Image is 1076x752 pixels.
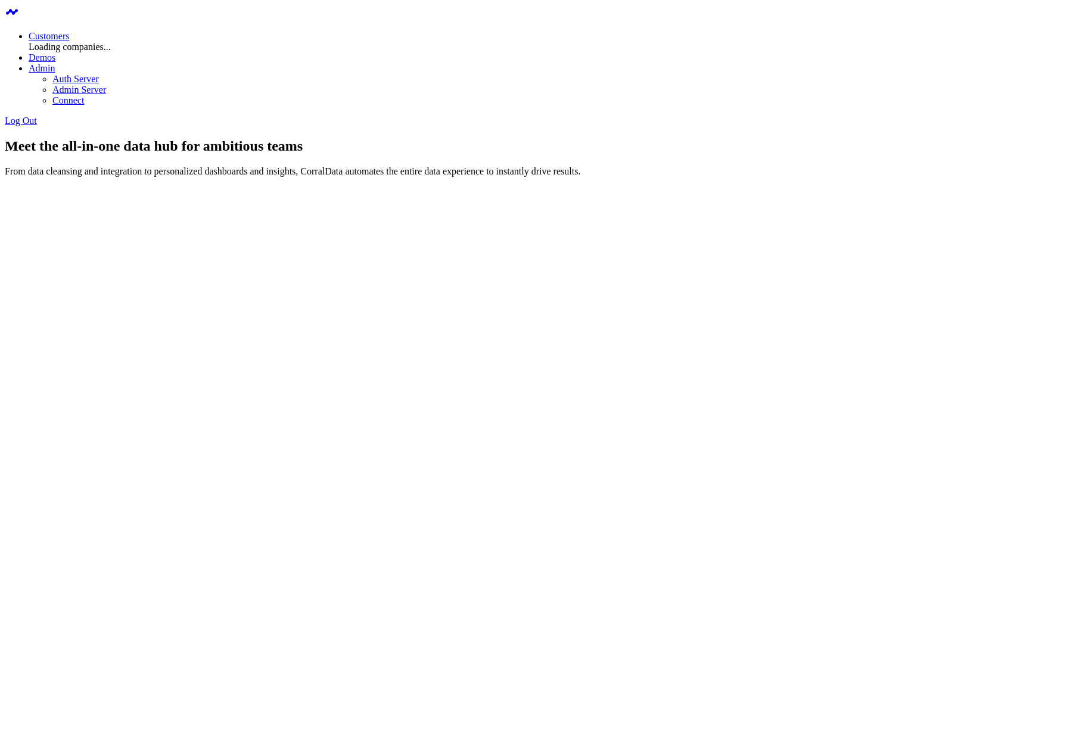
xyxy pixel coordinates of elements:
a: Admin Server [52,85,106,95]
a: Customers [29,31,69,41]
a: Auth Server [52,74,99,84]
h1: Meet the all-in-one data hub for ambitious teams [5,138,1071,154]
p: From data cleansing and integration to personalized dashboards and insights, CorralData automates... [5,166,1071,177]
a: Log Out [5,116,37,126]
a: Demos [29,52,55,63]
a: Admin [29,63,55,73]
a: Connect [52,95,84,105]
div: Loading companies... [29,42,1071,52]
